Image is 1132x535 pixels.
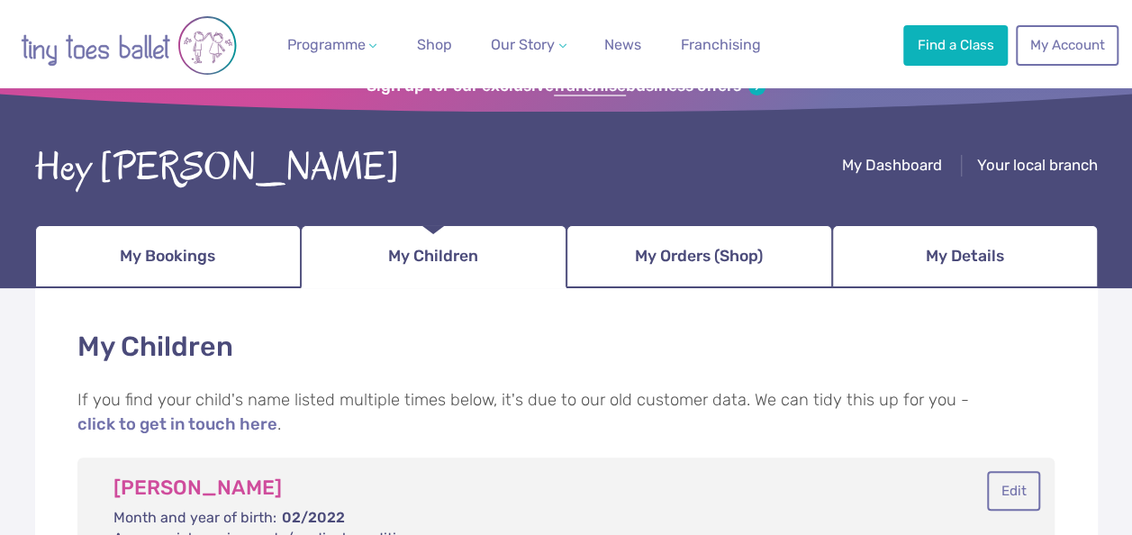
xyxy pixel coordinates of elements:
a: My Account [1016,25,1118,65]
div: Hey [PERSON_NAME] [35,140,400,195]
span: My Details [926,240,1004,272]
a: click to get in touch here [77,416,277,434]
dd: 02/2022 [113,508,904,528]
p: If you find your child's name listed multiple times below, it's due to our old customer data. We ... [77,388,1055,438]
a: Franchising [674,27,768,63]
a: Our Story [484,27,574,63]
span: Programme [286,36,365,53]
a: My Bookings [35,225,301,288]
a: My Orders (Shop) [566,225,832,288]
span: My Children [388,240,478,272]
span: My Orders (Shop) [635,240,763,272]
a: News [597,27,648,63]
h1: My Children [77,328,1055,367]
a: My Details [832,225,1098,288]
a: My Children [301,225,566,288]
button: Edit [987,471,1040,511]
img: tiny toes ballet [21,10,237,80]
a: Shop [410,27,459,63]
a: My Dashboard [842,156,942,178]
span: Franchising [681,36,761,53]
span: My Dashboard [842,156,942,174]
dt: Month and year of birth: [113,508,276,528]
span: My Bookings [120,240,215,272]
a: Your local branch [977,156,1098,178]
span: News [604,36,641,53]
span: Shop [417,36,452,53]
a: Find a Class [903,25,1008,65]
h3: [PERSON_NAME] [113,476,904,501]
span: Your local branch [977,156,1098,174]
span: Our Story [491,36,555,53]
a: Programme [279,27,384,63]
